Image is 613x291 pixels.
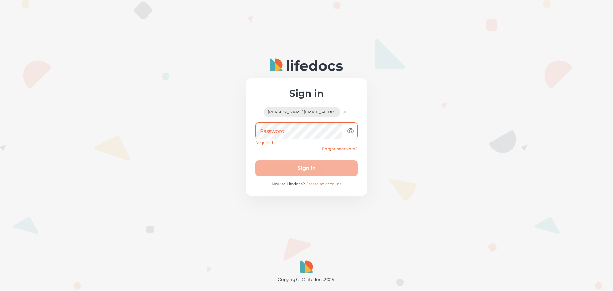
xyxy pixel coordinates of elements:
[255,88,358,99] h2: Sign in
[344,124,357,137] button: toggle password visibility
[306,181,341,186] a: Create an account
[255,141,358,145] p: Required
[322,146,358,151] a: Forgot password?
[255,181,358,187] p: New to Lifedocs?
[264,110,340,115] span: [PERSON_NAME][EMAIL_ADDRESS][DOMAIN_NAME]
